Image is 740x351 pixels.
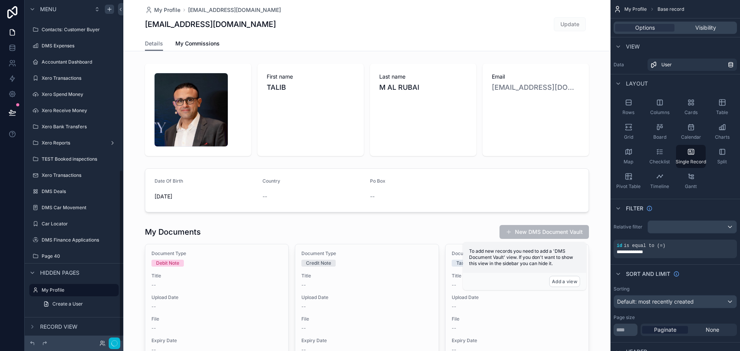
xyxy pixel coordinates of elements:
[650,109,669,116] span: Columns
[707,96,737,119] button: Table
[29,250,119,262] a: Page 40
[188,6,281,14] a: [EMAIL_ADDRESS][DOMAIN_NAME]
[635,24,655,32] span: Options
[617,298,694,305] span: Default: most recently created
[40,5,56,13] span: Menu
[676,96,706,119] button: Cards
[684,109,698,116] span: Cards
[29,169,119,181] a: Xero Transactions
[676,170,706,193] button: Gantt
[626,43,640,50] span: View
[614,224,644,230] label: Relative filter
[42,91,117,97] label: Xero Spend Money
[661,62,672,68] span: User
[145,37,163,51] a: Details
[29,234,119,246] a: DMS Finance Applications
[676,145,706,168] button: Single Record
[29,153,119,165] a: TEST Booked inspections
[29,121,119,133] a: Xero Bank Transfers
[681,134,701,140] span: Calendar
[42,107,117,114] label: Xero Receive Money
[42,172,117,178] label: Xero Transactions
[645,96,674,119] button: Columns
[42,43,117,49] label: DMS Expenses
[29,72,119,84] a: Xero Transactions
[645,120,674,143] button: Board
[175,40,220,47] span: My Commissions
[40,323,77,331] span: Record view
[685,183,697,190] span: Gantt
[52,301,83,307] span: Create a User
[29,56,119,68] a: Accountant Dashboard
[626,80,648,87] span: Layout
[29,185,119,198] a: DMS Deals
[707,120,737,143] button: Charts
[614,286,629,292] label: Sorting
[717,159,727,165] span: Split
[626,270,670,278] span: Sort And Limit
[42,253,117,259] label: Page 40
[716,109,728,116] span: Table
[29,202,119,214] a: DMS Car Movement
[42,188,117,195] label: DMS Deals
[42,237,117,243] label: DMS Finance Applications
[715,134,730,140] span: Charts
[42,27,117,33] label: Contacts: Customer Buyer
[42,59,117,65] label: Accountant Dashboard
[145,6,180,14] a: My Profile
[650,183,669,190] span: Timeline
[469,248,573,266] span: To add new records you need to add a 'DMS Document Vault' view. If you don't want to show this vi...
[706,326,719,334] span: None
[42,205,117,211] label: DMS Car Movement
[614,120,643,143] button: Grid
[145,40,163,47] span: Details
[29,88,119,101] a: Xero Spend Money
[40,269,79,277] span: Hidden pages
[614,295,737,308] button: Default: most recently created
[624,159,633,165] span: Map
[624,6,647,12] span: My Profile
[154,6,180,14] span: My Profile
[42,221,117,227] label: Car Locator
[695,24,716,32] span: Visibility
[614,170,643,193] button: Pivot Table
[175,37,220,52] a: My Commissions
[42,124,117,130] label: Xero Bank Transfers
[676,120,706,143] button: Calendar
[645,170,674,193] button: Timeline
[42,140,106,146] label: Xero Reports
[42,287,114,293] label: My Profile
[626,205,643,212] span: Filter
[622,109,634,116] span: Rows
[654,326,676,334] span: Paginate
[29,137,119,149] a: Xero Reports
[624,243,665,249] span: is equal to (=)
[647,59,737,71] a: User
[617,243,622,249] span: id
[549,276,580,287] button: Add a view
[42,75,117,81] label: Xero Transactions
[29,218,119,230] a: Car Locator
[624,134,633,140] span: Grid
[658,6,684,12] span: Base record
[653,134,666,140] span: Board
[29,284,119,296] a: My Profile
[614,96,643,119] button: Rows
[614,145,643,168] button: Map
[707,145,737,168] button: Split
[645,145,674,168] button: Checklist
[614,314,635,321] label: Page size
[29,40,119,52] a: DMS Expenses
[39,298,119,310] a: Create a User
[649,159,670,165] span: Checklist
[616,183,641,190] span: Pivot Table
[145,19,276,30] h1: [EMAIL_ADDRESS][DOMAIN_NAME]
[42,156,117,162] label: TEST Booked inspections
[29,104,119,117] a: Xero Receive Money
[676,159,706,165] span: Single Record
[614,62,644,68] label: Data
[29,24,119,36] a: Contacts: Customer Buyer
